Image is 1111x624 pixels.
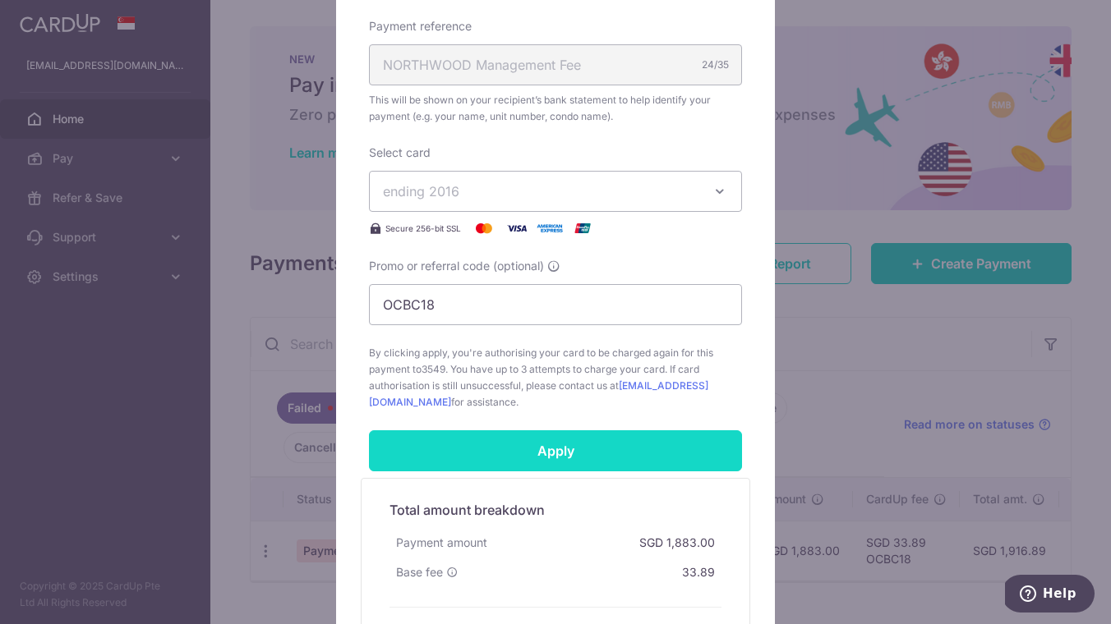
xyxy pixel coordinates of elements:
[566,218,599,238] img: UnionPay
[369,171,742,212] button: ending 2016
[369,430,742,471] input: Apply
[396,564,443,580] span: Base fee
[385,222,461,235] span: Secure 256-bit SSL
[369,18,472,34] label: Payment reference
[369,145,431,161] label: Select card
[422,363,445,375] span: 3549
[390,528,494,557] div: Payment amount
[1005,575,1095,616] iframe: Opens a widget where you can find more information
[369,258,544,274] span: Promo or referral code (optional)
[675,557,721,587] div: 33.89
[500,218,533,238] img: Visa
[702,57,729,73] div: 24/35
[533,218,566,238] img: American Express
[383,183,459,200] span: ending 2016
[390,500,721,520] h5: Total amount breakdown
[633,528,721,557] div: SGD 1,883.00
[369,92,742,125] span: This will be shown on your recipient’s bank statement to help identify your payment (e.g. your na...
[468,218,500,238] img: Mastercard
[369,345,742,411] span: By clicking apply, you're authorising your card to be charged again for this payment to . You hav...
